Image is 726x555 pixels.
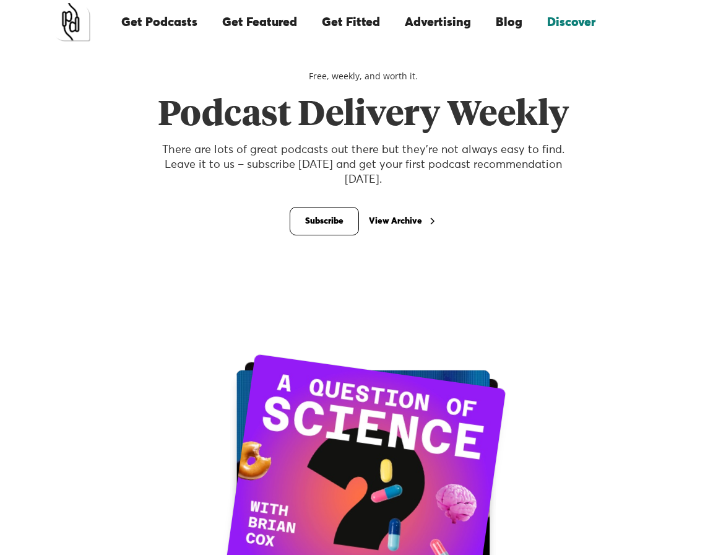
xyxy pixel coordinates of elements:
[149,95,577,136] h1: Podcast Delivery Weekly
[109,1,210,43] a: Get Podcasts
[149,142,577,187] p: There are lots of great podcasts out there but they’re not always easy to find. Leave it to us – ...
[369,217,422,225] div: View Archive
[290,207,359,235] a: Subscribe
[309,1,392,43] a: Get Fitted
[149,70,577,82] div: Free, weekly, and worth it.
[52,3,90,42] a: home
[483,1,535,43] a: Blog
[210,1,309,43] a: Get Featured
[392,1,483,43] a: Advertising
[535,1,608,43] a: Discover
[369,214,437,229] a: View Archive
